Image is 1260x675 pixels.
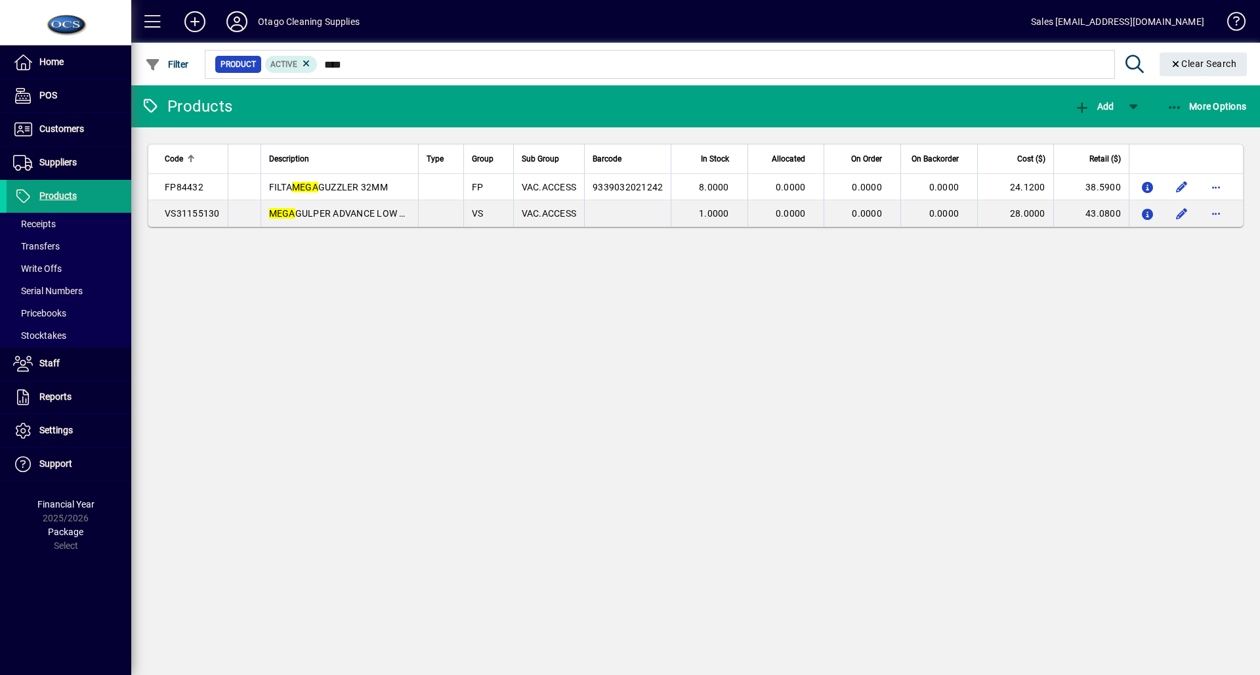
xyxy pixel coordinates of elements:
div: On Order [832,152,893,166]
span: Active [270,60,297,69]
a: Knowledge Base [1217,3,1244,45]
span: Allocated [772,152,805,166]
a: Pricebooks [7,302,131,324]
a: Transfers [7,235,131,257]
button: Clear [1160,53,1248,76]
em: MEGA [269,208,295,219]
em: MEGA [292,182,318,192]
div: In Stock [679,152,740,166]
span: Sub Group [522,152,559,166]
span: Description [269,152,309,166]
span: 0.0000 [776,182,806,192]
span: Customers [39,123,84,134]
div: Description [269,152,410,166]
span: Product [220,58,256,71]
span: 0.0000 [929,182,959,192]
span: Support [39,458,72,469]
span: Barcode [593,152,621,166]
div: Products [141,96,232,117]
span: 1.0000 [699,208,729,219]
a: Reports [7,381,131,414]
a: Support [7,448,131,481]
button: More options [1206,203,1227,224]
span: Cost ($) [1017,152,1045,166]
span: Group [472,152,493,166]
button: Filter [142,53,192,76]
span: VS31155130 [165,208,220,219]
span: Package [48,527,83,537]
span: 8.0000 [699,182,729,192]
span: VAC.ACCESS [522,182,577,192]
div: Sub Group [522,152,577,166]
span: Transfers [13,241,60,251]
span: In Stock [701,152,729,166]
div: Barcode [593,152,663,166]
span: Receipts [13,219,56,229]
span: Write Offs [13,263,62,274]
span: Products [39,190,77,201]
span: Retail ($) [1089,152,1121,166]
span: POS [39,90,57,100]
button: Edit [1171,203,1192,224]
span: On Backorder [912,152,959,166]
span: 0.0000 [929,208,959,219]
a: Home [7,46,131,79]
span: Home [39,56,64,67]
a: Write Offs [7,257,131,280]
td: 43.0800 [1053,200,1129,227]
a: Staff [7,347,131,380]
span: More Options [1167,101,1247,112]
span: Serial Numbers [13,286,83,296]
span: GULPER ADVANCE LOW PROFILE 35MM [269,208,467,219]
span: Clear Search [1170,58,1237,69]
span: On Order [851,152,882,166]
button: Add [1071,95,1117,118]
button: More Options [1164,95,1250,118]
span: FP [472,182,484,192]
a: Customers [7,113,131,146]
span: Add [1074,101,1114,112]
td: 38.5900 [1053,174,1129,200]
div: Group [472,152,505,166]
span: 0.0000 [852,208,882,219]
span: Suppliers [39,157,77,167]
div: Sales [EMAIL_ADDRESS][DOMAIN_NAME] [1031,11,1204,32]
td: 24.1200 [977,174,1053,200]
div: Type [427,152,455,166]
button: Profile [216,10,258,33]
span: Reports [39,391,72,402]
span: Filter [145,59,189,70]
span: Code [165,152,183,166]
button: Add [174,10,216,33]
mat-chip: Activation Status: Active [265,56,318,73]
span: VS [472,208,484,219]
div: On Backorder [909,152,971,166]
button: Edit [1171,177,1192,198]
div: Allocated [756,152,818,166]
a: POS [7,79,131,112]
span: Pricebooks [13,308,66,318]
span: 0.0000 [852,182,882,192]
span: FILTA GUZZLER 32MM [269,182,388,192]
button: More options [1206,177,1227,198]
span: VAC.ACCESS [522,208,577,219]
a: Serial Numbers [7,280,131,302]
span: FP84432 [165,182,203,192]
a: Stocktakes [7,324,131,347]
div: Code [165,152,220,166]
a: Suppliers [7,146,131,179]
a: Receipts [7,213,131,235]
span: 9339032021242 [593,182,663,192]
a: Settings [7,414,131,447]
td: 28.0000 [977,200,1053,227]
span: Type [427,152,444,166]
span: 0.0000 [776,208,806,219]
span: Stocktakes [13,330,66,341]
div: Otago Cleaning Supplies [258,11,360,32]
span: Staff [39,358,60,368]
span: Settings [39,425,73,435]
span: Financial Year [37,499,94,510]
